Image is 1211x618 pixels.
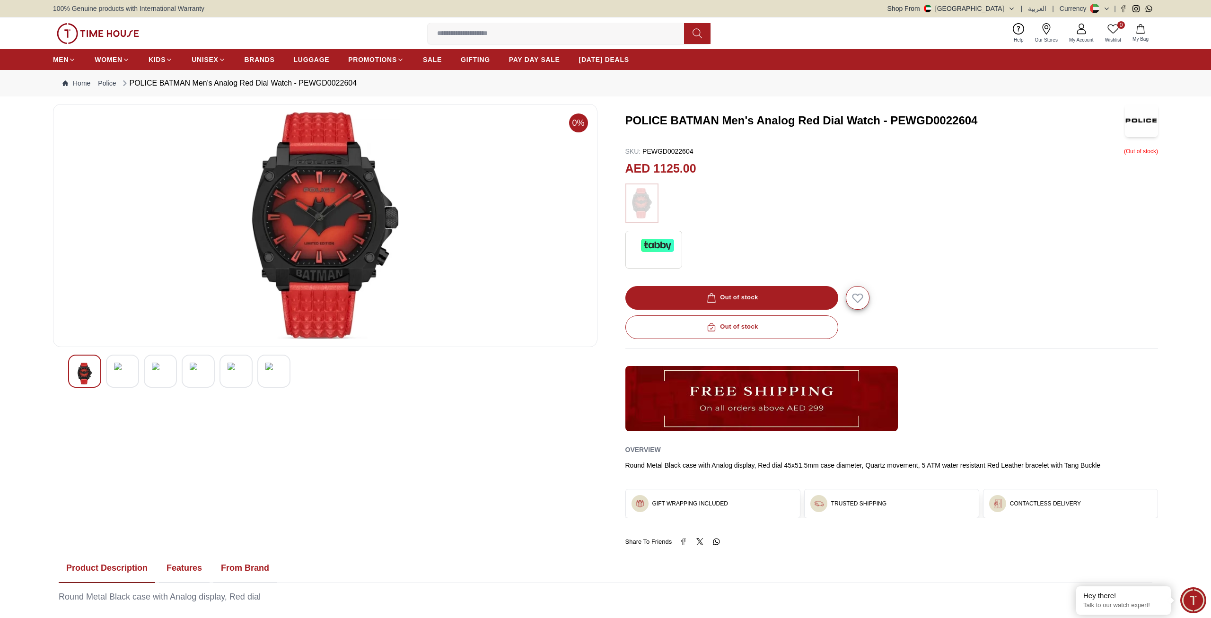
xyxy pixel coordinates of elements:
span: GIFTING [461,55,490,64]
img: POLICE BATMAN Men's Analog Red Dial Watch - PEWGD0022604 [265,363,282,380]
span: BRANDS [245,55,275,64]
span: My Account [1065,36,1097,44]
span: | [1021,4,1023,13]
a: Home [62,78,90,88]
button: From Brand [213,554,277,583]
span: 0% [569,113,588,132]
a: KIDS [149,51,173,68]
span: SALE [423,55,442,64]
span: UNISEX [192,55,218,64]
span: PROMOTIONS [348,55,397,64]
span: Help [1010,36,1027,44]
a: WOMEN [95,51,130,68]
span: WOMEN [95,55,123,64]
button: My Bag [1127,22,1154,44]
a: 0Wishlist [1099,21,1127,45]
h2: AED 1125.00 [625,160,696,178]
h3: POLICE BATMAN Men's Analog Red Dial Watch - PEWGD0022604 [625,113,1114,128]
a: Whatsapp [1145,5,1152,12]
button: Product Description [59,554,155,583]
span: LUGGAGE [294,55,330,64]
nav: Breadcrumb [53,70,1158,96]
div: Hey there! [1083,591,1164,601]
a: Police [98,78,116,88]
a: GIFTING [461,51,490,68]
a: Help [1008,21,1029,45]
a: PAY DAY SALE [509,51,560,68]
a: UNISEX [192,51,225,68]
p: ( Out of stock ) [1124,147,1158,156]
h3: TRUSTED SHIPPING [831,500,886,507]
button: Features [159,554,210,583]
h3: GIFT WRAPPING INCLUDED [652,500,728,507]
img: POLICE BATMAN Men's Analog Red Dial Watch - PEWGD0022604 [1125,104,1158,137]
span: Wishlist [1101,36,1125,44]
div: Round Metal Black case with Analog display, Red dial [59,591,1152,603]
img: POLICE BATMAN Men's Analog Red Dial Watch - PEWGD0022604 [228,363,245,380]
a: PROMOTIONS [348,51,404,68]
img: POLICE BATMAN Men's Analog Red Dial Watch - PEWGD0022604 [190,363,207,380]
span: KIDS [149,55,166,64]
h2: Overview [625,443,661,457]
img: ... [814,499,824,508]
span: My Bag [1129,35,1152,43]
h3: CONTACTLESS DELIVERY [1010,500,1081,507]
img: ... [993,499,1002,508]
span: | [1052,4,1054,13]
span: Share To Friends [625,537,672,547]
span: SKU : [625,148,641,155]
span: PAY DAY SALE [509,55,560,64]
span: Our Stores [1031,36,1062,44]
button: العربية [1028,4,1046,13]
span: | [1114,4,1116,13]
img: POLICE BATMAN Men's Analog Red Dial Watch - PEWGD0022604 [152,363,169,380]
div: POLICE BATMAN Men's Analog Red Dial Watch - PEWGD0022604 [120,78,357,89]
a: MEN [53,51,76,68]
span: MEN [53,55,69,64]
a: SALE [423,51,442,68]
img: ... [625,366,898,431]
img: ... [630,188,654,218]
img: POLICE BATMAN Men's Analog Red Dial Watch - PEWGD0022604 [61,112,589,339]
button: Shop From[GEOGRAPHIC_DATA] [887,4,1015,13]
div: Round Metal Black case with Analog display, Red dial 45x51.5mm case diameter, Quartz movement, 5 ... [625,461,1158,470]
img: POLICE BATMAN Men's Analog Red Dial Watch - PEWGD0022604 [76,363,93,384]
span: 0 [1117,21,1125,29]
span: 100% Genuine products with International Warranty [53,4,204,13]
img: ... [635,499,645,508]
img: United Arab Emirates [924,5,931,12]
a: Our Stores [1029,21,1063,45]
div: Chat Widget [1180,587,1206,613]
img: POLICE BATMAN Men's Analog Red Dial Watch - PEWGD0022604 [114,363,131,380]
img: ... [57,23,139,44]
a: [DATE] DEALS [579,51,629,68]
span: [DATE] DEALS [579,55,629,64]
a: LUGGAGE [294,51,330,68]
a: BRANDS [245,51,275,68]
p: Talk to our watch expert! [1083,601,1164,609]
div: Currency [1060,4,1090,13]
a: Instagram [1132,5,1140,12]
a: Facebook [1120,5,1127,12]
p: PEWGD0022604 [625,147,693,156]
